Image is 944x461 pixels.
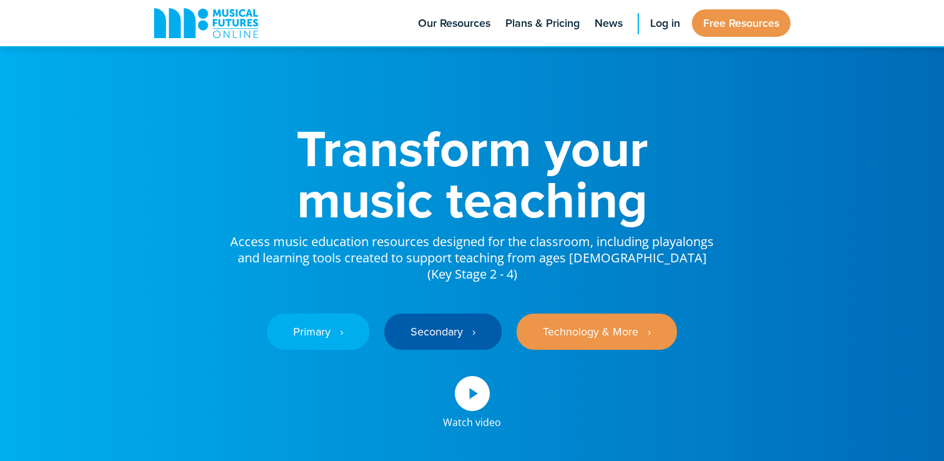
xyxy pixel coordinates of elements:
a: Primary ‎‏‏‎ ‎ › [267,314,369,350]
a: Secondary ‎‏‏‎ ‎ › [384,314,502,350]
div: Watch video [443,411,501,427]
span: Plans & Pricing [505,15,580,32]
span: Our Resources [418,15,490,32]
a: Technology & More ‎‏‏‎ ‎ › [517,314,677,350]
p: Access music education resources designed for the classroom, including playalongs and learning to... [229,225,716,282]
h1: Transform your music teaching [229,122,716,225]
a: Free Resources [692,9,791,37]
span: Log in [650,15,680,32]
span: News [595,15,623,32]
